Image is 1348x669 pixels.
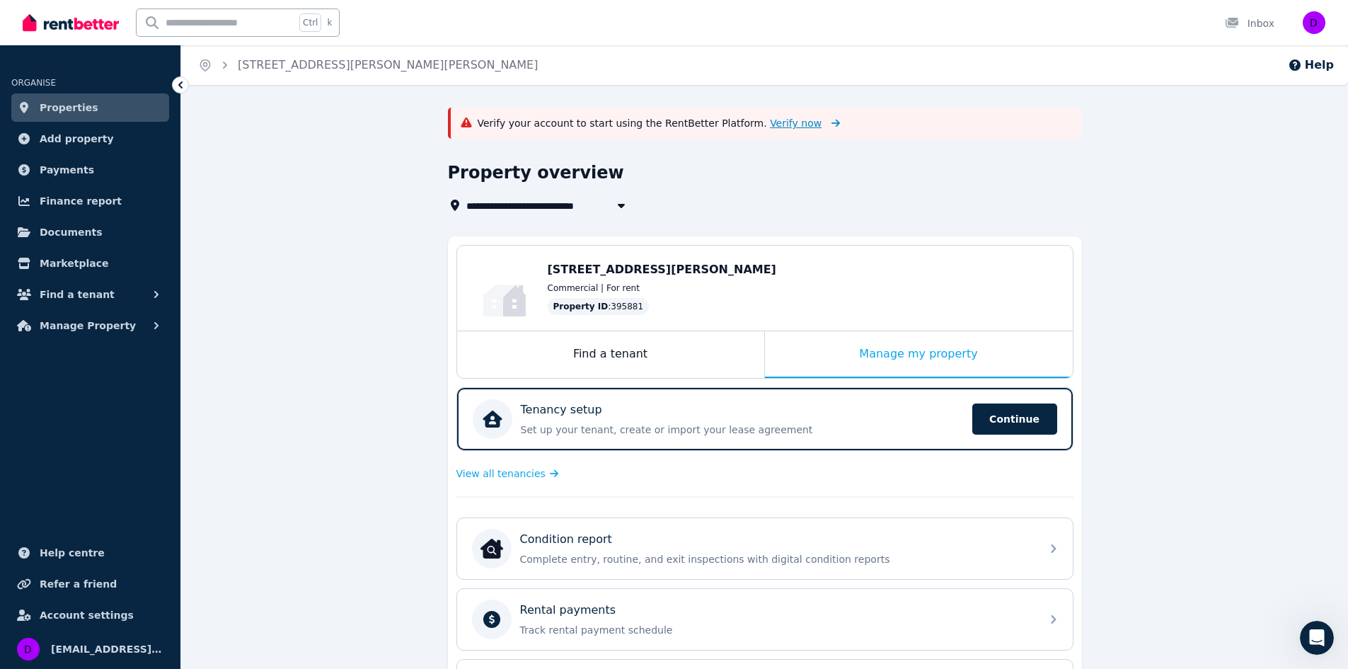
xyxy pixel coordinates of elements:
[520,602,616,619] p: Rental payments
[11,78,56,88] span: ORGANISE
[520,623,1032,637] p: Track rental payment schedule
[521,401,602,418] p: Tenancy setup
[1225,16,1274,30] div: Inbox
[11,280,169,309] button: Find a tenant
[11,539,169,567] a: Help centre
[480,537,503,560] img: Condition report
[1288,57,1334,74] button: Help
[40,161,94,178] span: Payments
[23,12,119,33] img: RentBetter
[11,601,169,629] a: Account settings
[299,13,321,32] span: Ctrl
[765,331,1073,378] div: Manage my property
[40,99,98,116] span: Properties
[770,116,822,130] span: Verify now
[17,638,40,661] img: dalrympleroad399@gmail.com
[1300,621,1334,655] iframe: Intercom live chat
[40,224,103,241] span: Documents
[40,286,115,303] span: Find a tenant
[770,116,840,130] a: Verify now
[521,423,964,437] p: Set up your tenant, create or import your lease agreement
[11,93,169,122] a: Properties
[972,404,1057,435] span: Continue
[51,641,163,658] span: [EMAIL_ADDRESS][DOMAIN_NAME]
[448,161,624,184] h1: Property overview
[40,255,108,272] span: Marketplace
[457,518,1073,579] a: Condition reportCondition reportComplete entry, routine, and exit inspections with digital condit...
[11,125,169,153] a: Add property
[457,589,1073,650] a: Rental paymentsTrack rental payment schedule
[11,187,169,215] a: Finance report
[1303,11,1325,34] img: dalrympleroad399@gmail.com
[457,388,1073,450] a: Tenancy setupSet up your tenant, create or import your lease agreementContinue
[11,218,169,246] a: Documents
[11,570,169,598] a: Refer a friend
[40,607,134,624] span: Account settings
[457,331,764,378] div: Find a tenant
[548,282,640,294] span: Commercial | For rent
[548,298,650,315] div: : 395881
[456,467,559,481] a: View all tenancies
[238,58,538,72] a: [STREET_ADDRESS][PERSON_NAME][PERSON_NAME]
[548,263,776,276] span: [STREET_ADDRESS][PERSON_NAME]
[327,17,332,28] span: k
[181,45,555,85] nav: Breadcrumb
[456,467,546,481] span: View all tenancies
[40,576,117,593] span: Refer a friend
[40,317,136,334] span: Manage Property
[478,116,841,130] p: Verify your account to start using the RentBetter Platform.
[40,193,122,210] span: Finance report
[11,311,169,340] button: Manage Property
[11,249,169,278] a: Marketplace
[40,130,114,147] span: Add property
[520,531,612,548] p: Condition report
[520,552,1032,566] p: Complete entry, routine, and exit inspections with digital condition reports
[553,301,609,312] span: Property ID
[11,156,169,184] a: Payments
[40,544,105,561] span: Help centre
